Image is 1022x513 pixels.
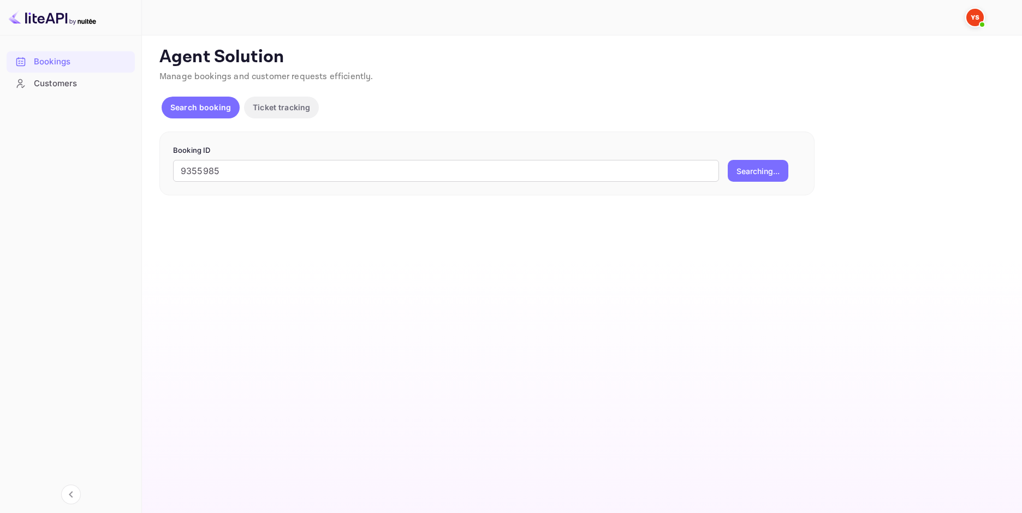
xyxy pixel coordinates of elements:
input: Enter Booking ID (e.g., 63782194) [173,160,719,182]
div: Bookings [7,51,135,73]
p: Agent Solution [159,46,1002,68]
p: Search booking [170,102,231,113]
a: Bookings [7,51,135,71]
span: Manage bookings and customer requests efficiently. [159,71,373,82]
img: LiteAPI logo [9,9,96,26]
div: Bookings [34,56,129,68]
p: Ticket tracking [253,102,310,113]
div: Customers [7,73,135,94]
a: Customers [7,73,135,93]
img: Yandex Support [966,9,984,26]
button: Searching... [728,160,788,182]
div: Customers [34,77,129,90]
button: Collapse navigation [61,485,81,504]
p: Booking ID [173,145,801,156]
